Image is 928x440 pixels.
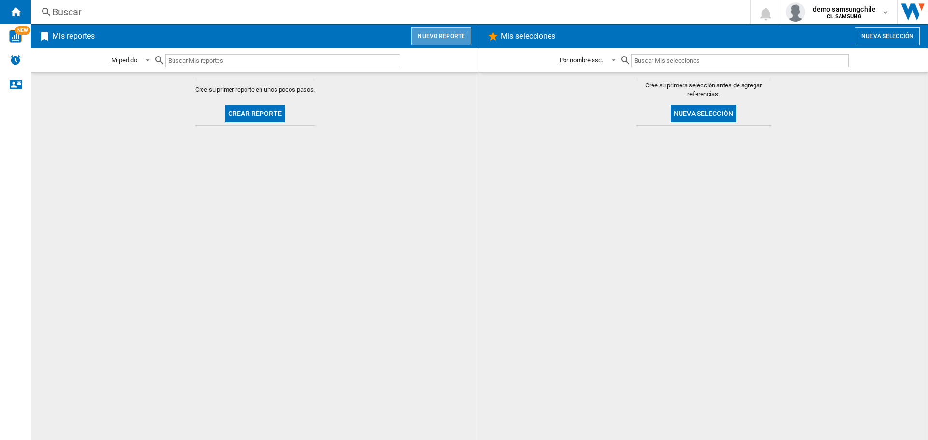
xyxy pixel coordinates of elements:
[499,27,558,45] h2: Mis selecciones
[9,30,22,43] img: wise-card.svg
[631,54,848,67] input: Buscar Mis selecciones
[15,26,30,35] span: NEW
[560,57,604,64] div: Por nombre asc.
[225,105,285,122] button: Crear reporte
[165,54,400,67] input: Buscar Mis reportes
[855,27,920,45] button: Nueva selección
[813,4,876,14] span: demo samsungchile
[50,27,97,45] h2: Mis reportes
[10,54,21,66] img: alerts-logo.svg
[786,2,805,22] img: profile.jpg
[411,27,471,45] button: Nuevo reporte
[827,14,861,20] b: CL SAMSUNG
[52,5,725,19] div: Buscar
[195,85,315,94] span: Cree su primer reporte en unos pocos pasos.
[636,81,771,99] span: Cree su primera selección antes de agregar referencias.
[671,105,736,122] button: Nueva selección
[111,57,137,64] div: Mi pedido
